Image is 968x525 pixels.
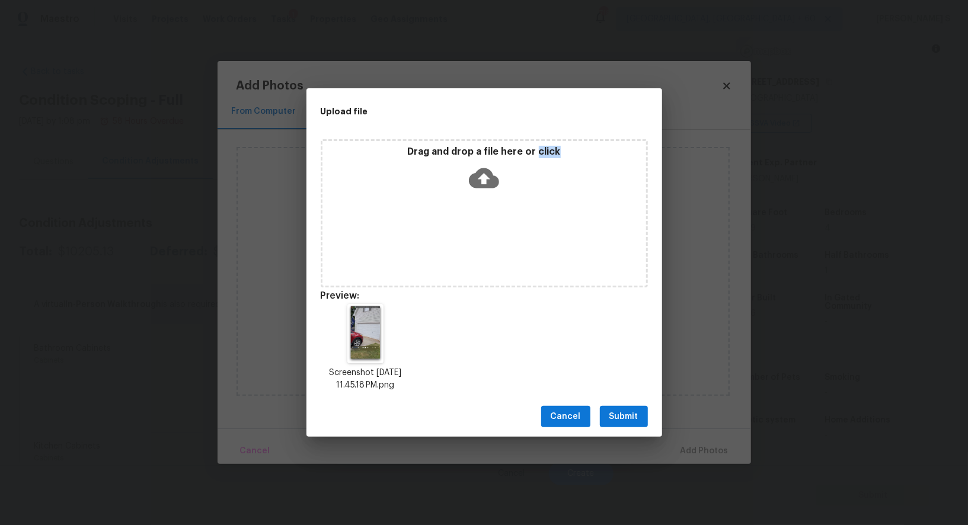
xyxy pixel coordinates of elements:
p: Drag and drop a file here or click [322,146,646,158]
p: Screenshot [DATE] 11.45.18 PM.png [321,367,411,392]
span: Cancel [551,409,581,424]
button: Cancel [541,406,590,428]
h2: Upload file [321,105,595,118]
img: 92uk7LJCf37++4f89v1ogAAQIECBAgQIAAAQIECBAgQIAAAQIECBAgQIAAAQIECBAgQIAAAQIECBAgQIAAAQIECBAgQIAAAQI... [347,304,384,363]
span: Submit [609,409,638,424]
button: Submit [600,406,648,428]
